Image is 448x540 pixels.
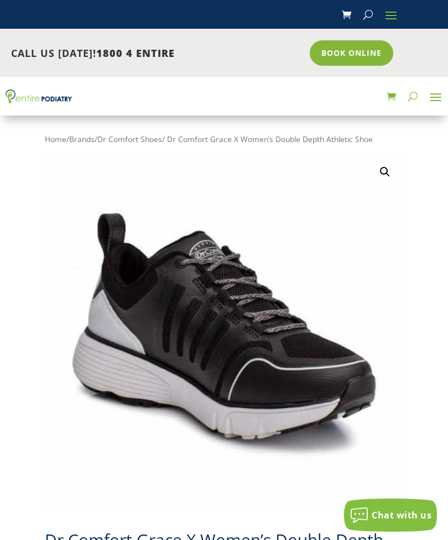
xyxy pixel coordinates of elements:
[45,132,403,146] nav: Breadcrumb
[375,162,395,182] a: View full-screen image gallery
[11,46,302,61] p: CALL US [DATE]!
[310,40,393,66] a: Book Online
[69,134,95,144] a: Brands
[372,509,431,521] span: Chat with us
[45,134,66,144] a: Home
[97,134,162,144] a: Dr Comfort Shoes
[344,499,437,532] button: Chat with us
[96,46,175,60] span: 1800 4 ENTIRE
